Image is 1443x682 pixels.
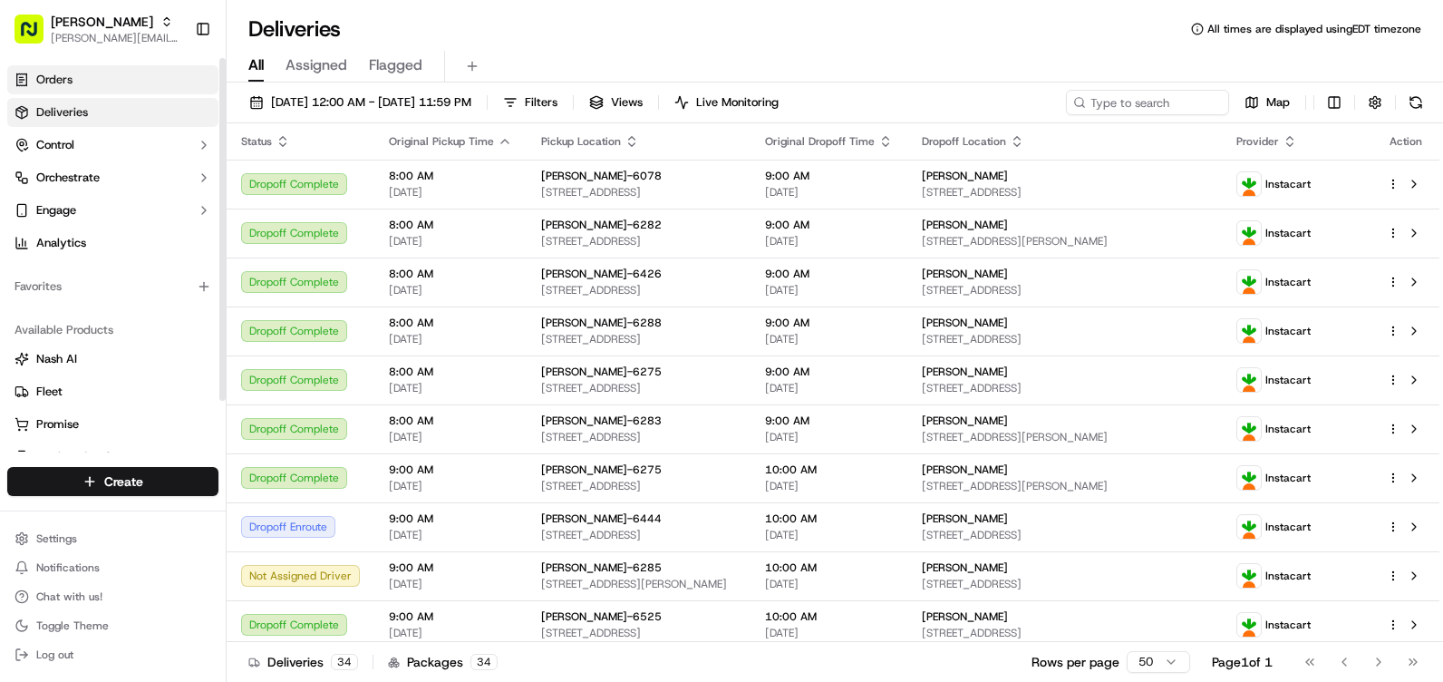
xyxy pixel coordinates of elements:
[7,98,218,127] a: Deliveries
[922,577,1207,591] span: [STREET_ADDRESS]
[765,609,893,624] span: 10:00 AM
[541,577,736,591] span: [STREET_ADDRESS][PERSON_NAME]
[922,267,1008,281] span: [PERSON_NAME]
[922,463,1008,477] span: [PERSON_NAME]
[15,416,211,433] a: Promise
[1265,324,1311,338] span: Instacart
[7,613,218,638] button: Toggle Theme
[541,381,736,395] span: [STREET_ADDRESS]
[15,351,211,367] a: Nash AI
[611,94,643,111] span: Views
[765,185,893,200] span: [DATE]
[146,256,298,288] a: 💻API Documentation
[36,137,74,153] span: Control
[389,185,512,200] span: [DATE]
[36,235,86,251] span: Analytics
[389,365,512,379] span: 8:00 AM
[51,13,153,31] span: [PERSON_NAME]
[389,577,512,591] span: [DATE]
[765,430,893,444] span: [DATE]
[18,173,51,206] img: 1736555255976-a54dd68f-1ca7-489b-9aae-adbdc363a1c4
[765,316,893,330] span: 9:00 AM
[541,283,736,297] span: [STREET_ADDRESS]
[1265,471,1311,485] span: Instacart
[765,134,875,149] span: Original Dropoff Time
[541,479,736,493] span: [STREET_ADDRESS]
[1265,275,1311,289] span: Instacart
[36,531,77,546] span: Settings
[389,169,512,183] span: 8:00 AM
[922,283,1207,297] span: [STREET_ADDRESS]
[7,345,218,374] button: Nash AI
[7,272,218,301] div: Favorites
[541,332,736,346] span: [STREET_ADDRESS]
[389,560,512,575] span: 9:00 AM
[180,307,219,321] span: Pylon
[541,463,662,477] span: [PERSON_NAME]-6275
[922,528,1207,542] span: [STREET_ADDRESS]
[7,377,218,406] button: Fleet
[7,410,218,439] button: Promise
[765,218,893,232] span: 9:00 AM
[389,234,512,248] span: [DATE]
[7,7,188,51] button: [PERSON_NAME][PERSON_NAME][EMAIL_ADDRESS][PERSON_NAME][DOMAIN_NAME]
[541,560,662,575] span: [PERSON_NAME]-6285
[922,169,1008,183] span: [PERSON_NAME]
[128,307,219,321] a: Powered byPylon
[7,642,218,667] button: Log out
[36,589,102,604] span: Chat with us!
[581,90,651,115] button: Views
[1403,90,1428,115] button: Refresh
[541,414,662,428] span: [PERSON_NAME]-6283
[271,94,471,111] span: [DATE] 12:00 AM - [DATE] 11:59 PM
[11,256,146,288] a: 📗Knowledge Base
[541,528,736,542] span: [STREET_ADDRESS]
[1265,422,1311,436] span: Instacart
[1237,319,1261,343] img: profile_instacart_ahold_partner.png
[7,131,218,160] button: Control
[36,263,139,281] span: Knowledge Base
[36,104,88,121] span: Deliveries
[765,560,893,575] span: 10:00 AM
[1265,569,1311,583] span: Instacart
[922,560,1008,575] span: [PERSON_NAME]
[62,173,297,191] div: Start new chat
[765,528,893,542] span: [DATE]
[15,384,211,400] a: Fleet
[922,479,1207,493] span: [STREET_ADDRESS][PERSON_NAME]
[541,185,736,200] span: [STREET_ADDRESS]
[1031,653,1119,671] p: Rows per page
[1265,618,1311,632] span: Instacart
[36,384,63,400] span: Fleet
[388,653,498,671] div: Packages
[922,626,1207,640] span: [STREET_ADDRESS]
[36,351,77,367] span: Nash AI
[389,528,512,542] span: [DATE]
[922,381,1207,395] span: [STREET_ADDRESS]
[18,18,54,54] img: Nash
[7,229,218,258] a: Analytics
[286,54,347,76] span: Assigned
[36,449,123,465] span: Product Catalog
[765,234,893,248] span: [DATE]
[51,31,180,45] span: [PERSON_NAME][EMAIL_ADDRESS][PERSON_NAME][DOMAIN_NAME]
[765,267,893,281] span: 9:00 AM
[241,90,479,115] button: [DATE] 12:00 AM - [DATE] 11:59 PM
[1237,368,1261,392] img: profile_instacart_ahold_partner.png
[765,332,893,346] span: [DATE]
[541,365,662,379] span: [PERSON_NAME]-6275
[922,414,1008,428] span: [PERSON_NAME]
[389,511,512,526] span: 9:00 AM
[1237,613,1261,637] img: profile_instacart_ahold_partner.png
[666,90,787,115] button: Live Monitoring
[765,577,893,591] span: [DATE]
[922,185,1207,200] span: [STREET_ADDRESS]
[36,560,100,575] span: Notifications
[765,365,893,379] span: 9:00 AM
[765,511,893,526] span: 10:00 AM
[765,626,893,640] span: [DATE]
[248,653,358,671] div: Deliveries
[1237,515,1261,539] img: profile_instacart_ahold_partner.png
[1265,177,1311,191] span: Instacart
[1266,94,1290,111] span: Map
